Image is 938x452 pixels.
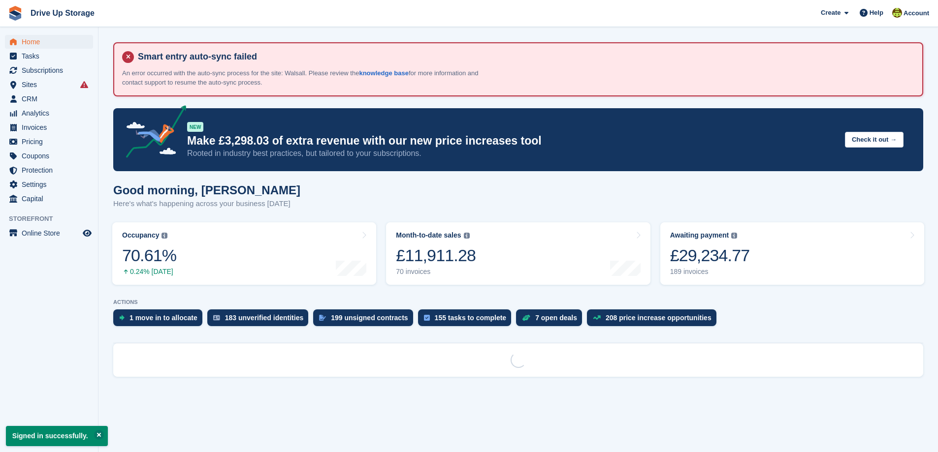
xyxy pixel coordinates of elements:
img: stora-icon-8386f47178a22dfd0bd8f6a31ec36ba5ce8667c1dd55bd0f319d3a0aa187defe.svg [8,6,23,21]
div: Month-to-date sales [396,231,461,240]
span: Coupons [22,149,81,163]
div: 1 move in to allocate [129,314,197,322]
i: Smart entry sync failures have occurred [80,81,88,89]
div: £29,234.77 [670,245,750,266]
p: Rooted in industry best practices, but tailored to your subscriptions. [187,148,837,159]
div: 199 unsigned contracts [331,314,408,322]
img: icon-info-grey-7440780725fd019a000dd9b08b2336e03edf1995a4989e88bcd33f0948082b44.svg [464,233,470,239]
img: contract_signature_icon-13c848040528278c33f63329250d36e43548de30e8caae1d1a13099fd9432cc5.svg [319,315,326,321]
a: menu [5,92,93,106]
img: price_increase_opportunities-93ffe204e8149a01c8c9dc8f82e8f89637d9d84a8eef4429ea346261dce0b2c0.svg [593,315,601,320]
img: task-75834270c22a3079a89374b754ae025e5fb1db73e45f91037f5363f120a921f8.svg [424,315,430,321]
a: menu [5,163,93,177]
div: 70.61% [122,245,176,266]
a: menu [5,149,93,163]
span: Home [22,35,81,49]
span: Settings [22,178,81,191]
a: 199 unsigned contracts [313,309,418,331]
a: menu [5,178,93,191]
span: Online Store [22,226,81,240]
div: 208 price increase opportunities [606,314,712,322]
button: Check it out → [845,132,904,148]
span: Account [904,8,929,18]
div: NEW [187,122,203,132]
span: Help [870,8,883,18]
div: 7 open deals [535,314,577,322]
div: Occupancy [122,231,159,240]
span: Analytics [22,106,81,120]
p: ACTIONS [113,299,923,305]
a: 7 open deals [516,309,587,331]
span: Invoices [22,121,81,134]
a: menu [5,135,93,149]
span: Capital [22,192,81,206]
a: menu [5,192,93,206]
a: menu [5,49,93,63]
span: Sites [22,78,81,91]
div: 155 tasks to complete [435,314,507,322]
a: 208 price increase opportunities [587,309,721,331]
span: Storefront [9,214,98,224]
a: menu [5,78,93,91]
img: verify_identity-adf6edd0f0f0b5bbfe63781bf79b02c33cf7c696d77639b501bdc392416b5a36.svg [213,315,220,321]
img: icon-info-grey-7440780725fd019a000dd9b08b2336e03edf1995a4989e88bcd33f0948082b44.svg [162,233,167,239]
a: Month-to-date sales £11,911.28 70 invoices [386,222,650,285]
p: An error occurred with the auto-sync process for the site: Walsall. Please review the for more in... [122,68,491,88]
img: icon-info-grey-7440780725fd019a000dd9b08b2336e03edf1995a4989e88bcd33f0948082b44.svg [731,233,737,239]
div: 0.24% [DATE] [122,268,176,276]
img: move_ins_to_allocate_icon-fdf77a2bb77ea45bf5b3d319d69a93e2d87916cf1d5bf7949dd705db3b84f3ca.svg [119,315,125,321]
a: 155 tasks to complete [418,309,517,331]
div: 70 invoices [396,268,476,276]
a: menu [5,106,93,120]
p: Signed in successfully. [6,426,108,446]
a: menu [5,226,93,240]
span: Subscriptions [22,63,81,77]
div: Awaiting payment [670,231,729,240]
img: deal-1b604bf984904fb50ccaf53a9ad4b4a5d6e5aea283cecdc64d6e3604feb123c2.svg [522,314,530,321]
img: Lindsay Dawes [892,8,902,18]
p: Make £3,298.03 of extra revenue with our new price increases tool [187,134,837,148]
div: £11,911.28 [396,245,476,266]
span: Tasks [22,49,81,63]
a: Awaiting payment £29,234.77 189 invoices [660,222,924,285]
a: menu [5,35,93,49]
a: menu [5,63,93,77]
a: Drive Up Storage [27,5,98,21]
span: Create [821,8,841,18]
h4: Smart entry auto-sync failed [134,51,914,62]
span: Protection [22,163,81,177]
div: 183 unverified identities [225,314,304,322]
h1: Good morning, [PERSON_NAME] [113,183,300,197]
img: price-adjustments-announcement-icon-8257ccfd72463d97f412b2fc003d46551f7dbcb40ab6d574587a9cd5c0d94... [118,105,187,161]
a: Preview store [81,227,93,239]
p: Here's what's happening across your business [DATE] [113,198,300,210]
a: 1 move in to allocate [113,309,207,331]
a: Occupancy 70.61% 0.24% [DATE] [112,222,376,285]
a: menu [5,121,93,134]
span: Pricing [22,135,81,149]
span: CRM [22,92,81,106]
div: 189 invoices [670,268,750,276]
a: knowledge base [359,69,408,77]
a: 183 unverified identities [207,309,314,331]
